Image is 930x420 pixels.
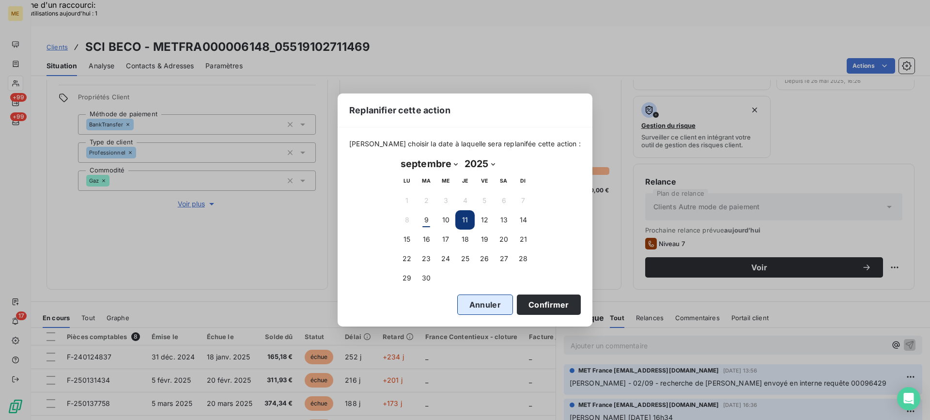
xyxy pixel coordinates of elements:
button: 14 [513,210,533,230]
button: 27 [494,249,513,268]
button: 6 [494,191,513,210]
button: 18 [455,230,475,249]
button: 15 [397,230,417,249]
button: 1 [397,191,417,210]
button: 7 [513,191,533,210]
button: 12 [475,210,494,230]
button: 29 [397,268,417,288]
button: 30 [417,268,436,288]
button: 8 [397,210,417,230]
button: 19 [475,230,494,249]
th: mercredi [436,171,455,191]
button: 9 [417,210,436,230]
button: 25 [455,249,475,268]
button: 24 [436,249,455,268]
button: 10 [436,210,455,230]
button: 5 [475,191,494,210]
button: 16 [417,230,436,249]
button: 17 [436,230,455,249]
button: 20 [494,230,513,249]
button: 11 [455,210,475,230]
th: mardi [417,171,436,191]
button: 22 [397,249,417,268]
button: Confirmer [517,295,581,315]
button: 23 [417,249,436,268]
button: 21 [513,230,533,249]
button: 26 [475,249,494,268]
button: 28 [513,249,533,268]
th: samedi [494,171,513,191]
button: Annuler [457,295,513,315]
th: vendredi [475,171,494,191]
div: Open Intercom Messenger [897,387,920,410]
th: jeudi [455,171,475,191]
button: 2 [417,191,436,210]
span: Replanifier cette action [349,104,450,117]
th: dimanche [513,171,533,191]
span: [PERSON_NAME] choisir la date à laquelle sera replanifée cette action : [349,139,581,149]
button: 13 [494,210,513,230]
th: lundi [397,171,417,191]
button: 4 [455,191,475,210]
button: 3 [436,191,455,210]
